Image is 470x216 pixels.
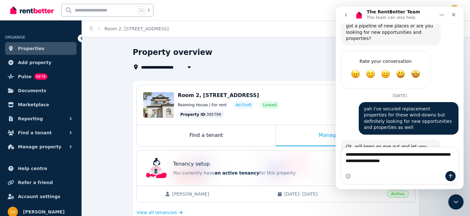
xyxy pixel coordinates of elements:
span: Find a tenant [18,129,52,137]
span: Manage property [18,143,61,151]
span: Leased [263,102,277,108]
span: Marketplace [18,101,49,108]
span: Property ID [180,112,205,117]
a: Marketplace [5,98,76,111]
a: Refer a friend [5,176,76,189]
span: [DATE] - [DATE] [284,191,383,197]
span: [PERSON_NAME] [172,191,271,197]
nav: Breadcrumb [82,20,176,37]
span: Properties [18,45,44,52]
a: Help centre [5,162,76,175]
h1: Property overview [133,47,212,57]
div: Find a tenant [137,125,276,146]
div: : 395799 [178,111,224,118]
iframe: Intercom live chat [448,194,464,210]
span: Account settings [18,193,60,200]
a: PulseBETA [5,70,76,83]
span: BETA [34,73,48,80]
button: Manage property [5,140,76,153]
span: Pulse [18,73,32,80]
a: Properties [5,42,76,55]
iframe: Intercom live chat [336,6,464,189]
span: k [148,8,150,13]
span: Add property [18,59,51,66]
span: Active [387,190,409,197]
p: You currently have for this property [173,170,397,176]
a: Documents [5,84,76,97]
img: Don Siyambalapitiya [450,5,460,15]
button: Reporting [5,112,76,125]
a: Tenancy setupTenancy setupYou currently havean active tenancyfor this property [137,151,415,186]
p: Tenancy setup [173,160,210,168]
button: Find a tenant [5,126,76,139]
span: Documents [18,87,46,94]
span: Ad: Draft [236,102,252,108]
span: Reporting [18,115,43,123]
img: Tenancy setup [146,158,167,178]
a: View all tenancies [137,209,183,216]
a: Add property [5,56,76,69]
a: Room 2, [STREET_ADDRESS] [105,26,169,31]
span: Refer a friend [18,179,53,186]
span: View all tenancies [137,209,177,216]
img: RentBetter [10,5,54,15]
span: an active tenancy [215,170,259,175]
a: Account settings [5,190,76,203]
div: Manage my property [276,125,415,146]
span: Rooming House | For rent [178,102,227,108]
span: Room 2, [STREET_ADDRESS] [178,92,259,98]
span: Help centre [18,165,47,172]
span: [PERSON_NAME] [23,208,65,216]
span: ORGANISE [5,35,25,40]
